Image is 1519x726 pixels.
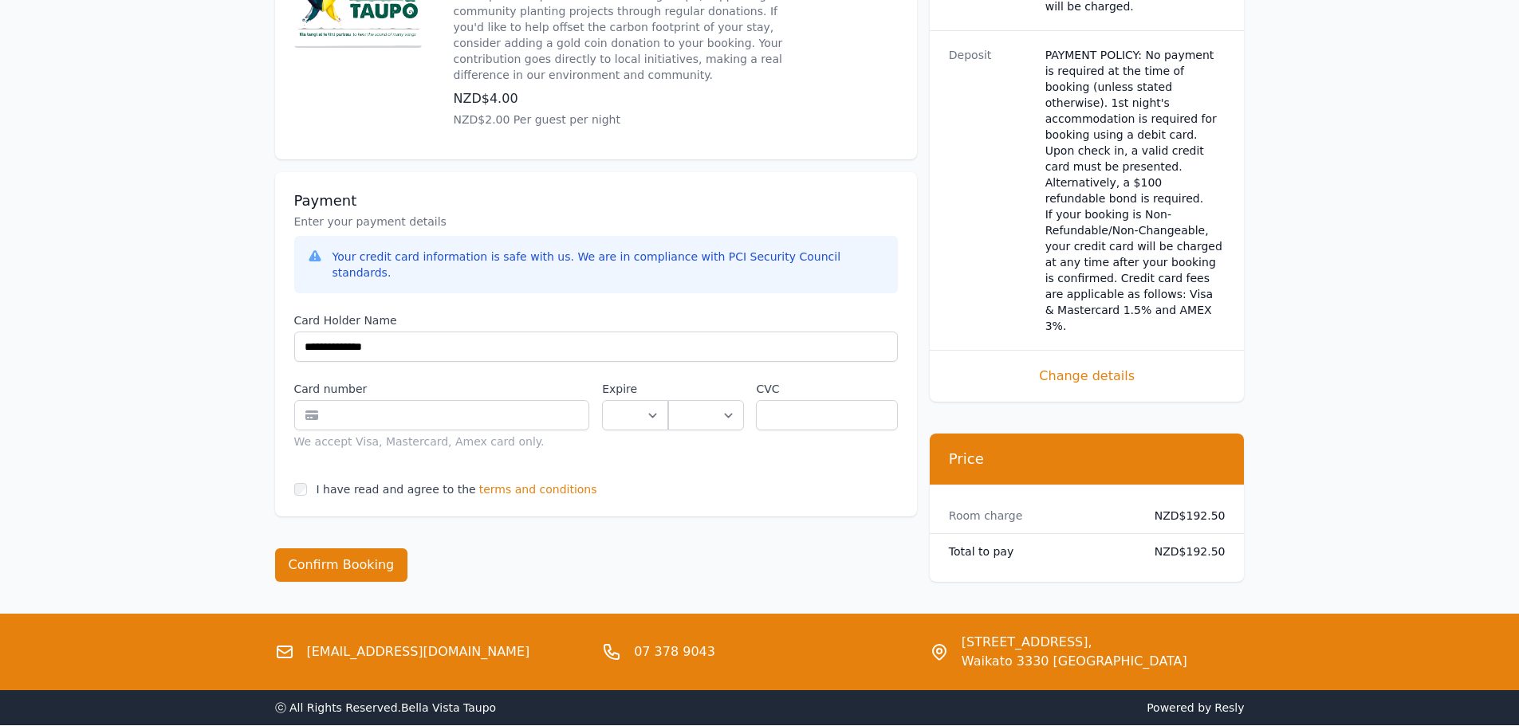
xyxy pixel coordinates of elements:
[1142,544,1226,559] dd: NZD$192.50
[634,642,715,661] a: 07 378 9043
[668,381,743,397] label: .
[317,483,476,496] label: I have read and agree to the
[275,548,408,582] button: Confirm Booking
[962,633,1187,652] span: [STREET_ADDRESS],
[1142,508,1226,524] dd: NZD$192.50
[333,249,885,281] div: Your credit card information is safe with us. We are in compliance with PCI Security Council stan...
[307,642,530,661] a: [EMAIL_ADDRESS][DOMAIN_NAME]
[294,381,590,397] label: Card number
[454,112,797,128] p: NZD$2.00 Per guest per night
[766,700,1245,716] span: Powered by
[962,652,1187,671] span: Waikato 3330 [GEOGRAPHIC_DATA]
[294,214,898,230] p: Enter your payment details
[949,508,1129,524] dt: Room charge
[294,312,898,328] label: Card Holder Name
[949,544,1129,559] dt: Total to pay
[1214,701,1244,714] a: Resly
[294,434,590,449] div: We accept Visa, Mastercard, Amex card only.
[949,47,1033,334] dt: Deposit
[949,449,1226,469] h3: Price
[275,701,497,714] span: ⓒ All Rights Reserved. Bella Vista Taupo
[756,381,897,397] label: CVC
[454,89,797,108] p: NZD$4.00
[1045,47,1226,334] dd: PAYMENT POLICY: No payment is required at the time of booking (unless stated otherwise). 1st nigh...
[479,481,597,497] span: terms and conditions
[949,367,1226,386] span: Change details
[294,191,898,210] h3: Payment
[602,381,668,397] label: Expire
